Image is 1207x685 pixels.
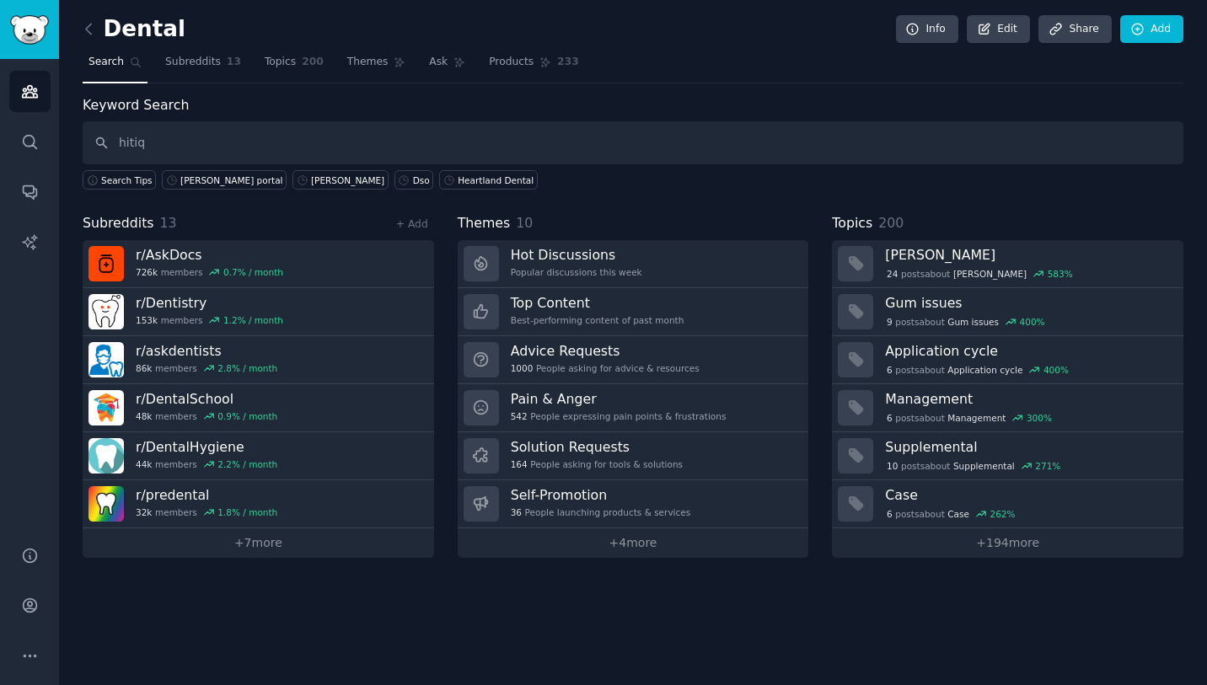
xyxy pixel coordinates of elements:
span: 200 [878,215,904,231]
a: [PERSON_NAME]24postsabout[PERSON_NAME]583% [832,240,1183,288]
div: members [136,266,283,278]
a: r/AskDocs726kmembers0.7% / month [83,240,434,288]
a: Top ContentBest-performing content of past month [458,288,809,336]
span: 6 [887,364,893,376]
a: Application cycle6postsaboutApplication cycle400% [832,336,1183,384]
a: Supplemental10postsaboutSupplemental271% [832,432,1183,480]
a: r/Dentistry153kmembers1.2% / month [83,288,434,336]
a: [PERSON_NAME] [292,170,389,190]
span: 233 [557,55,579,70]
a: Themes [341,49,412,83]
div: People asking for advice & resources [511,362,700,374]
a: Gum issues9postsaboutGum issues400% [832,288,1183,336]
span: Themes [347,55,389,70]
a: +4more [458,528,809,558]
a: Case6postsaboutCase262% [832,480,1183,528]
div: members [136,458,277,470]
h3: Pain & Anger [511,390,727,408]
span: 10 [887,460,898,472]
a: Info [896,15,958,44]
span: 153k [136,314,158,326]
h3: Management [885,390,1172,408]
a: +7more [83,528,434,558]
a: Edit [967,15,1030,44]
div: People launching products & services [511,506,691,518]
h3: [PERSON_NAME] [885,246,1172,264]
span: 13 [160,215,177,231]
span: 9 [887,316,893,328]
a: r/DentalHygiene44kmembers2.2% / month [83,432,434,480]
span: 48k [136,410,152,422]
div: Heartland Dental [458,174,534,186]
h3: Gum issues [885,294,1172,312]
div: post s about [885,458,1062,474]
div: 271 % [1035,460,1060,472]
div: post s about [885,314,1046,329]
span: 13 [227,55,241,70]
div: post s about [885,362,1070,377]
span: Topics [832,213,872,234]
span: Application cycle [947,364,1022,376]
div: People expressing pain points & frustrations [511,410,727,422]
div: members [136,362,277,374]
span: 6 [887,508,893,520]
span: 24 [887,268,898,280]
h3: Top Content [511,294,684,312]
a: Advice Requests1000People asking for advice & resources [458,336,809,384]
h3: Advice Requests [511,342,700,360]
span: Topics [265,55,296,70]
div: 262 % [990,508,1015,520]
span: Ask [429,55,448,70]
h3: Application cycle [885,342,1172,360]
div: Dso [413,174,430,186]
div: 400 % [1020,316,1045,328]
span: 726k [136,266,158,278]
img: predental [89,486,124,522]
h3: Solution Requests [511,438,683,456]
div: 300 % [1027,412,1052,424]
input: Keyword search in audience [83,121,1183,164]
a: +194more [832,528,1183,558]
div: members [136,410,277,422]
span: Subreddits [83,213,154,234]
a: Ask [423,49,471,83]
span: Gum issues [947,316,999,328]
a: r/askdentists86kmembers2.8% / month [83,336,434,384]
span: Supplemental [953,460,1015,472]
img: AskDocs [89,246,124,281]
div: [PERSON_NAME] [311,174,384,186]
span: Themes [458,213,511,234]
a: Search [83,49,148,83]
div: post s about [885,410,1053,425]
span: 6 [887,412,893,424]
label: Keyword Search [83,97,189,113]
h2: Dental [83,16,185,43]
div: 1.2 % / month [223,314,283,326]
span: 200 [302,55,324,70]
a: Management6postsaboutManagement300% [832,384,1183,432]
a: Hot DiscussionsPopular discussions this week [458,240,809,288]
div: Best-performing content of past month [511,314,684,326]
span: 542 [511,410,528,422]
span: Management [947,412,1006,424]
div: members [136,506,277,518]
span: 44k [136,458,152,470]
span: 1000 [511,362,534,374]
h3: Supplemental [885,438,1172,456]
div: post s about [885,506,1017,522]
a: Self-Promotion36People launching products & services [458,480,809,528]
span: Subreddits [165,55,221,70]
div: [PERSON_NAME] portal [180,174,282,186]
span: [PERSON_NAME] [953,268,1027,280]
a: Topics200 [259,49,330,83]
div: 400 % [1043,364,1069,376]
a: Pain & Anger542People expressing pain points & frustrations [458,384,809,432]
a: r/DentalSchool48kmembers0.9% / month [83,384,434,432]
a: Add [1120,15,1183,44]
a: Solution Requests164People asking for tools & solutions [458,432,809,480]
div: 2.2 % / month [217,458,277,470]
div: 1.8 % / month [217,506,277,518]
div: Popular discussions this week [511,266,642,278]
a: Products233 [483,49,584,83]
a: [PERSON_NAME] portal [162,170,287,190]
